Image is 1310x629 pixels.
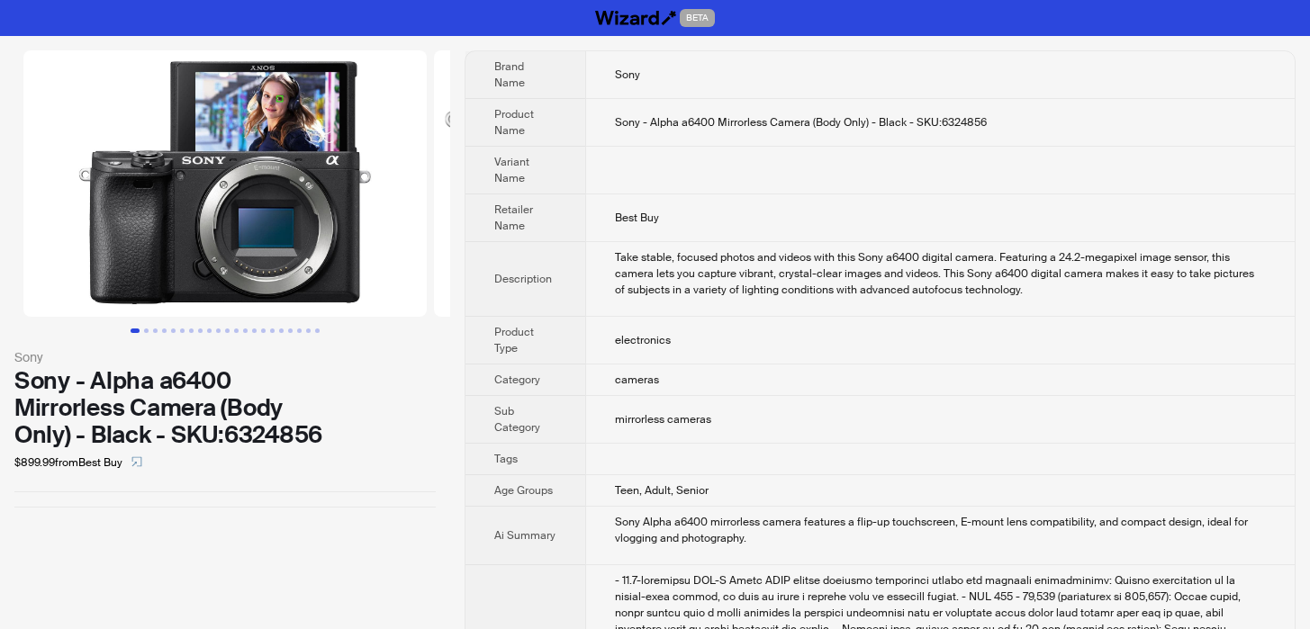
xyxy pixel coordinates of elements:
[216,328,221,333] button: Go to slide 10
[615,211,659,225] span: Best Buy
[270,328,275,333] button: Go to slide 16
[14,347,436,367] div: Sony
[494,528,556,543] span: Ai Summary
[131,456,142,467] span: select
[615,514,1266,546] div: Sony Alpha a6400 mirrorless camera features a flip-up touchscreen, E-mount lens compatibility, an...
[434,50,837,317] img: Sony - Alpha a6400 Mirrorless Camera (Body Only) - Black - SKU:6324856 image 2
[615,67,640,82] span: Sony
[494,59,525,90] span: Brand Name
[198,328,203,333] button: Go to slide 8
[14,367,436,448] div: Sony - Alpha a6400 Mirrorless Camera (Body Only) - Black - SKU:6324856
[306,328,311,333] button: Go to slide 20
[23,50,427,317] img: Sony - Alpha a6400 Mirrorless Camera (Body Only) - Black - SKU:6324856 image 1
[180,328,185,333] button: Go to slide 6
[494,202,533,233] span: Retailer Name
[494,452,518,466] span: Tags
[131,328,140,333] button: Go to slide 1
[261,328,266,333] button: Go to slide 15
[494,373,540,387] span: Category
[252,328,257,333] button: Go to slide 14
[615,249,1266,298] div: Take stable, focused photos and videos with this Sony a6400 digital camera. Featuring a 24.2-mega...
[494,155,529,185] span: Variant Name
[615,373,659,387] span: cameras
[615,115,987,130] span: Sony - Alpha a6400 Mirrorless Camera (Body Only) - Black - SKU:6324856
[171,328,176,333] button: Go to slide 5
[189,328,194,333] button: Go to slide 7
[234,328,239,333] button: Go to slide 12
[153,328,158,333] button: Go to slide 3
[225,328,230,333] button: Go to slide 11
[615,333,671,347] span: electronics
[494,272,552,286] span: Description
[494,107,534,138] span: Product Name
[494,483,553,498] span: Age Groups
[14,448,436,477] div: $899.99 from Best Buy
[144,328,149,333] button: Go to slide 2
[494,404,540,435] span: Sub Category
[315,328,320,333] button: Go to slide 21
[494,325,534,355] span: Product Type
[207,328,212,333] button: Go to slide 9
[680,9,715,27] span: BETA
[615,412,711,427] span: mirrorless cameras
[288,328,293,333] button: Go to slide 18
[297,328,302,333] button: Go to slide 19
[162,328,167,333] button: Go to slide 4
[243,328,248,333] button: Go to slide 13
[615,483,709,498] span: Teen, Adult, Senior
[279,328,284,333] button: Go to slide 17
